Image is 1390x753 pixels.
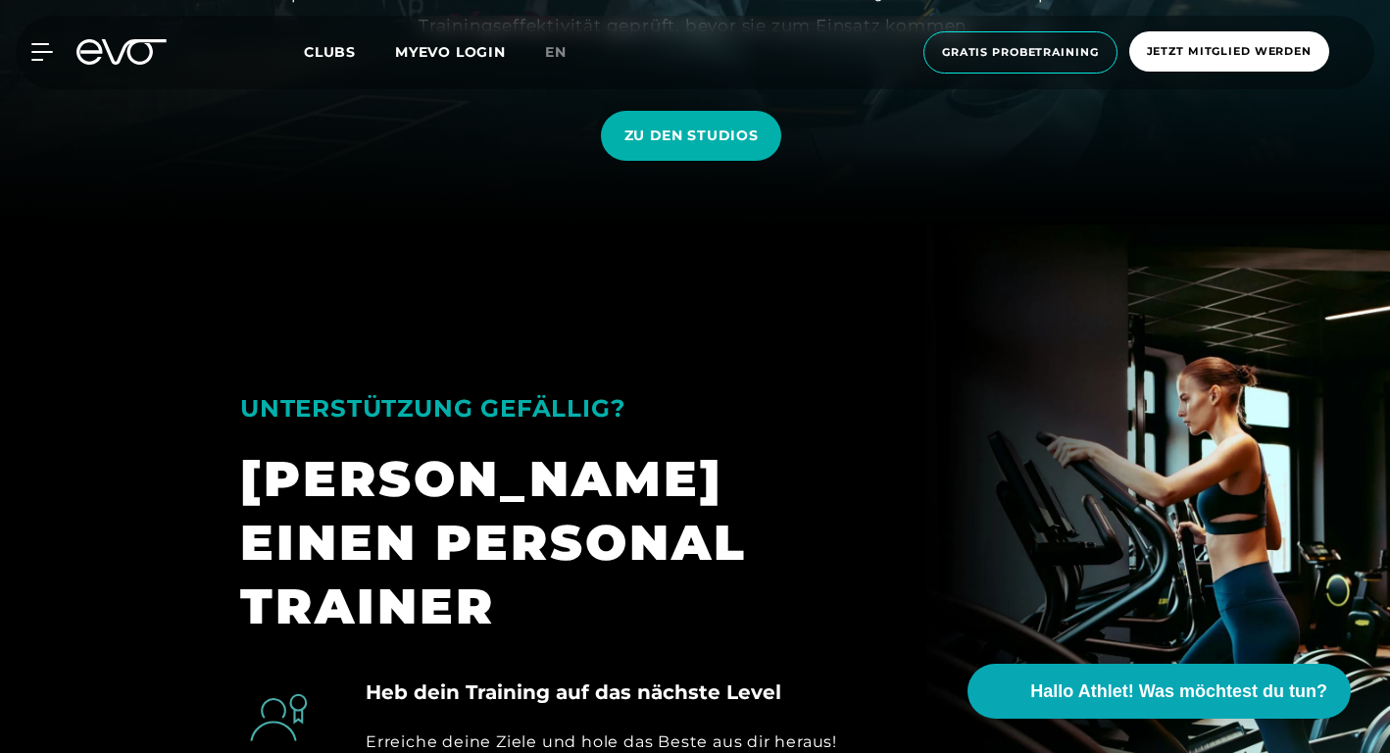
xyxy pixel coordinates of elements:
[1123,31,1335,74] a: Jetzt Mitglied werden
[942,44,1099,61] span: Gratis Probetraining
[240,447,915,638] div: [PERSON_NAME] EINEN PERSONAL TRAINER
[545,43,567,61] span: en
[968,664,1351,719] button: Hallo Athlet! Was möchtest du tun?
[918,31,1123,74] a: Gratis Probetraining
[240,385,915,431] div: UNTERSTÜTZUNG GEFÄLLIG?
[304,42,395,61] a: Clubs
[366,678,781,707] h4: Heb dein Training auf das nächste Level
[1147,43,1312,60] span: Jetzt Mitglied werden
[601,96,790,176] a: ZU DEN STUDIOS
[545,41,590,64] a: en
[624,125,759,146] span: ZU DEN STUDIOS
[304,43,356,61] span: Clubs
[1030,678,1327,705] span: Hallo Athlet! Was möchtest du tun?
[395,43,506,61] a: MYEVO LOGIN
